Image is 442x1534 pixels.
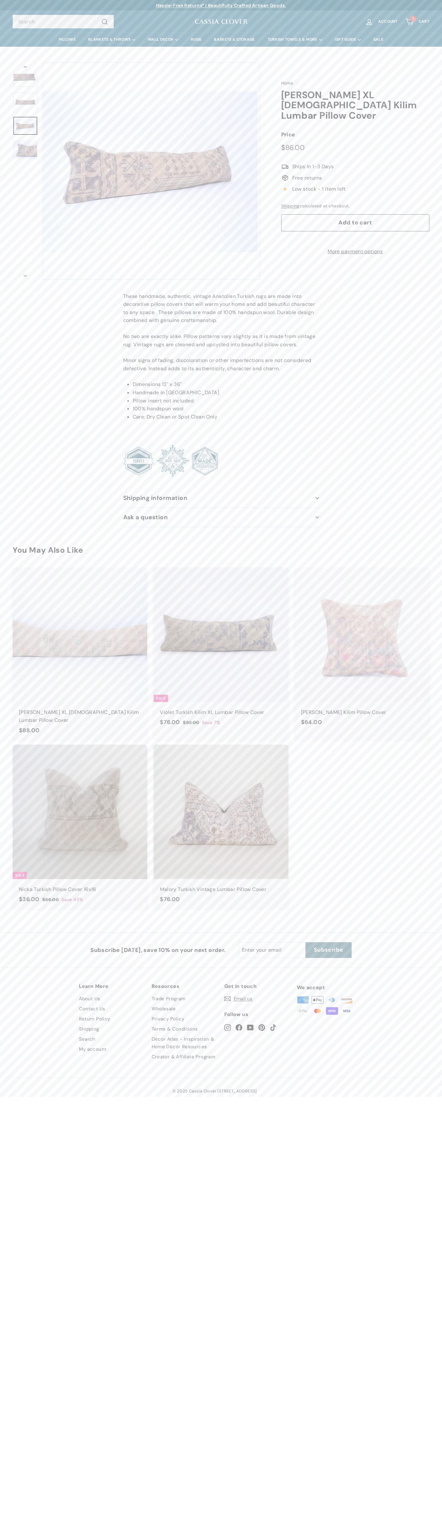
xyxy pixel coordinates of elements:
[281,80,429,87] nav: breadcrumbs
[208,33,261,47] a: BASKETS & STORAGE
[13,141,37,159] img: Jana XL Turkish Kilim Lumbar Pillow Cover
[281,203,300,209] a: Shipping
[281,203,429,210] div: calculated at checkout.
[19,708,141,724] div: [PERSON_NAME] XL [DEMOGRAPHIC_DATA] Kilim Lumbar Pillow Cover
[281,130,429,139] label: Price
[154,745,288,911] a: Malory Turkish Vintage Lumbar Pillow Cover
[13,15,114,29] input: Search
[154,567,288,733] a: Sale Violet Turkish Kilim XL Lumbar Pillow Cover Save 7%
[79,1024,99,1034] a: Shipping
[133,413,319,421] li: Care: Dry Clean or Spot Clean Only
[13,546,429,555] div: You May Also Like
[79,1044,107,1054] a: My account
[79,1014,110,1024] a: Return Policy
[79,1034,95,1044] a: Search
[152,1014,185,1024] a: Privacy Policy
[173,1087,263,1095] span: © 2025 Cassia Clover [STREET_ADDRESS]
[224,1010,291,1019] div: Follow us
[281,90,429,121] h1: [PERSON_NAME] XL [DEMOGRAPHIC_DATA] Kilim Lumbar Pillow Cover
[314,946,343,954] span: Subscribe
[281,143,305,152] span: $86.00
[152,1024,198,1034] a: Terms & Conditions
[160,885,282,894] div: Malory Turkish Vintage Lumbar Pillow Cover
[152,1004,176,1014] a: Wholesale
[338,219,372,226] span: Add to cart
[123,333,316,348] span: No two are exactly alike. Pillow patterns vary slightly as it is made from vintage rug. Vintage r...
[61,896,83,903] span: Save 45%
[239,942,306,958] input: Enter your email
[133,381,182,388] span: Dimensions 12" x 36"
[402,12,433,31] a: Cart
[419,20,429,24] span: Cart
[154,695,168,702] div: Sale
[306,942,352,958] button: Subscribe
[123,489,319,508] button: Shipping information
[160,895,180,903] span: $76.00
[152,1052,215,1062] a: Creator & Affiliate Program
[13,93,37,111] img: Jana XL Turkish Kilim Lumbar Pillow Cover
[123,508,319,527] button: Ask a question
[295,567,429,733] a: [PERSON_NAME] Kilim Pillow Cover
[133,397,319,405] li: Pillow insert not included
[185,33,208,47] a: RUGS
[52,33,82,47] a: PILLOWS
[13,62,38,74] button: Previous
[19,727,39,734] span: $88.00
[281,214,429,231] button: Add to cart
[224,984,291,989] h2: Get in touch
[79,1004,106,1014] a: Contact Us
[281,80,294,86] a: Home
[13,745,147,911] a: Sale Nicka Turkish Pillow Cover 16x16 Save 45%
[202,719,220,726] span: Save 7%
[292,185,346,193] span: Low stock - 1 item left
[79,994,100,1004] a: About Us
[133,389,319,397] li: Handmade in [GEOGRAPHIC_DATA]
[152,1034,218,1052] a: Décor Atlas - Inspiration & Home Décor Resources
[301,708,423,716] div: [PERSON_NAME] Kilim Pillow Cover
[19,895,39,903] span: $36.00
[292,163,334,171] span: Ships In 1-3 Days
[378,20,398,24] span: Account
[13,63,37,87] img: Jana XL Turkish Kilim Lumbar Pillow Cover
[361,12,402,31] a: Account
[367,33,390,47] a: SALE
[301,718,322,726] span: $64.00
[42,897,59,902] span: $66.00
[160,708,282,716] div: Violet Turkish Kilim XL Lumbar Pillow Cover
[183,720,199,725] span: $82.00
[412,16,414,21] span: 1
[13,268,38,280] button: Next
[329,33,367,47] summary: GIFT GUIDE
[224,994,253,1004] a: Email us
[281,247,429,256] a: More payment options
[156,3,286,8] a: Hassle-Free Returns* | Beautifully Crafted Artisan Goods.
[142,33,185,47] summary: WALL DECOR
[297,984,363,992] div: We accept
[19,885,141,894] div: Nicka Turkish Pillow Cover 16x16
[133,405,184,412] span: 100% handspun wool
[152,984,218,989] h2: Resources
[13,872,27,879] div: Sale
[82,33,142,47] summary: BLANKETS & THROWS
[79,984,145,989] h2: Learn More
[90,946,226,955] p: Subscribe [DATE], save 10% on your next order.
[234,995,253,1002] span: Email us
[261,33,329,47] summary: TURKISH TOWELS & MORE
[123,293,315,324] span: These handmade, authentic, vintage Anatolian Turkish rugs are made into decorative pillow covers ...
[13,567,147,741] a: [PERSON_NAME] XL [DEMOGRAPHIC_DATA] Kilim Lumbar Pillow Cover
[13,117,37,135] a: Jana XL Turkish Kilim Lumbar Pillow Cover
[292,174,322,182] span: Free returns
[152,994,185,1004] a: Trade Program
[295,80,300,86] span: /
[123,357,312,372] span: Minor signs of fading, discoloration or other imperfections are not considered defective. Instead...
[160,718,180,726] span: $76.00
